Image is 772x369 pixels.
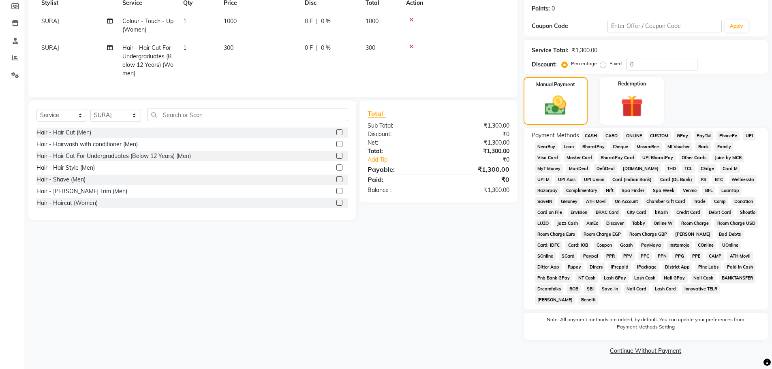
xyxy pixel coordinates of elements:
span: Lash Card [652,284,679,294]
span: Trade [691,197,708,206]
label: Redemption [618,80,646,87]
div: Balance : [361,186,438,194]
span: Pine Labs [695,262,721,272]
div: ₹0 [451,156,515,164]
img: _cash.svg [538,93,573,118]
span: PPG [672,252,686,261]
label: Fixed [609,60,622,67]
div: Hair - Hair Cut (Men) [36,128,91,137]
span: PPN [655,252,669,261]
span: Razorpay [535,186,560,195]
div: Discount: [532,60,557,69]
span: UPI M [535,175,552,184]
span: Coupon [594,241,614,250]
span: Lash Cash [632,273,658,283]
span: | [316,17,318,26]
span: 0 F [305,17,313,26]
div: Hair - Shave (Men) [36,175,86,184]
span: Complimentary [563,186,600,195]
span: Paid in Cash [724,262,755,272]
span: ONLINE [623,131,644,141]
span: BharatPay Card [598,153,637,162]
span: Nail Cash [691,273,716,283]
span: Jazz Cash [554,219,580,228]
span: 300 [224,44,233,51]
span: DefiDeal [594,164,617,173]
span: Innovative TELR [682,284,720,294]
div: Payable: [361,164,438,174]
span: AmEx [584,219,601,228]
span: 1000 [366,17,379,25]
span: MyT Money [535,164,563,173]
div: Hair - Hairwash with conditioner (Men) [36,140,138,149]
span: LoanTap [719,186,742,195]
span: Gcash [618,241,635,250]
span: Save-In [599,284,621,294]
span: 1 [183,17,186,25]
div: ₹1,300.00 [438,164,515,174]
span: Chamber Gift Card [644,197,688,206]
span: PPR [604,252,618,261]
span: Venmo [680,186,699,195]
span: Room Charge Euro [535,230,578,239]
div: Discount: [361,130,438,139]
span: Comp [711,197,728,206]
span: UPI Axis [555,175,578,184]
a: Continue Without Payment [525,347,766,355]
span: Master Card [564,153,595,162]
span: Dreamfolks [535,284,564,294]
span: Shoutlo [737,208,758,217]
span: 300 [366,44,375,51]
span: BFL [702,186,715,195]
span: THD [665,164,679,173]
span: SaveIN [535,197,555,206]
span: bKash [652,208,671,217]
span: GPay [674,131,691,141]
span: Diners [587,262,605,272]
span: Envision [568,208,590,217]
div: ₹1,300.00 [438,147,515,156]
span: iPackage [635,262,659,272]
span: CUSTOM [648,131,671,141]
span: BRAC Card [593,208,621,217]
span: 0 % [321,44,331,52]
span: Tabby [630,219,648,228]
span: BharatPay [580,142,607,151]
span: 0 F [305,44,313,52]
label: Percentage [571,60,597,67]
span: iPrepaid [608,262,631,272]
a: Add Tip [361,156,451,164]
span: SURAJ [41,44,59,51]
span: Discover [604,219,627,228]
span: Total [368,109,386,118]
span: SCard [559,252,577,261]
span: Lash GPay [601,273,629,283]
span: On Account [612,197,641,206]
div: Hair - Hair Style (Men) [36,164,95,172]
span: [DOMAIN_NAME] [620,164,661,173]
span: Bad Debts [716,230,744,239]
span: MosamBee [634,142,662,151]
div: ₹1,300.00 [438,122,515,130]
div: Net: [361,139,438,147]
span: Other Cards [679,153,709,162]
span: BOB [567,284,581,294]
label: Manual Payment [536,81,575,88]
label: Payment Methods Setting [617,323,675,331]
span: Room Charge EGP [581,230,623,239]
span: PPC [638,252,652,261]
span: Nift [603,186,616,195]
span: 1000 [224,17,237,25]
span: SURAJ [41,17,59,25]
span: Dittor App [535,262,562,272]
div: Points: [532,4,550,13]
div: Service Total: [532,46,569,55]
span: Bank [695,142,711,151]
span: 0 % [321,17,331,26]
input: Search or Scan [147,109,348,121]
span: Juice by MCB [712,153,744,162]
span: Spa Finder [619,186,647,195]
div: ₹1,300.00 [438,186,515,194]
button: Apply [725,20,748,32]
div: Coupon Code [532,22,608,30]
